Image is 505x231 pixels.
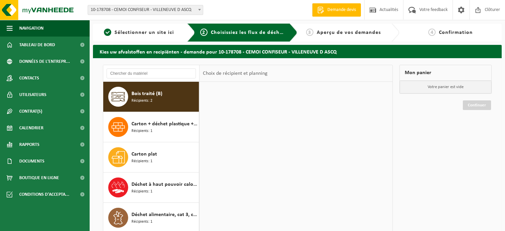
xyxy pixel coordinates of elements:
[131,180,197,188] span: Déchet à haut pouvoir calorifique
[200,65,271,82] div: Choix de récipient et planning
[88,5,203,15] span: 10-178708 - CEMOI CONFISEUR - VILLENEUVE D ASCQ
[400,81,491,93] p: Votre panier est vide
[103,82,199,112] button: Bois traité (B) Récipients: 2
[131,219,152,225] span: Récipients: 1
[104,29,111,36] span: 1
[131,150,157,158] span: Carton plat
[19,136,40,153] span: Rapports
[103,173,199,203] button: Déchet à haut pouvoir calorifique Récipients: 1
[463,100,491,110] a: Continuer
[317,30,381,35] span: Aperçu de vos demandes
[19,103,42,120] span: Contrat(s)
[115,30,174,35] span: Sélectionner un site ici
[200,29,208,36] span: 2
[131,211,197,219] span: Déchet alimentaire, cat 3, contenant des produits d'origine animale, emballage synthétique
[107,68,196,78] input: Chercher du matériel
[428,29,436,36] span: 4
[399,65,492,81] div: Mon panier
[131,120,197,128] span: Carton + déchet plastique + métaux + bois
[131,98,152,104] span: Récipients: 2
[306,29,313,36] span: 3
[131,158,152,165] span: Récipients: 1
[312,3,361,17] a: Demande devis
[131,188,152,195] span: Récipients: 1
[19,86,46,103] span: Utilisateurs
[19,70,39,86] span: Contacts
[326,7,358,13] span: Demande devis
[19,186,69,203] span: Conditions d'accepta...
[131,128,152,134] span: Récipients: 1
[103,112,199,142] button: Carton + déchet plastique + métaux + bois Récipients: 1
[19,120,43,136] span: Calendrier
[19,37,55,53] span: Tableau de bord
[19,170,59,186] span: Boutique en ligne
[103,142,199,173] button: Carton plat Récipients: 1
[211,30,321,35] span: Choisissiez les flux de déchets et récipients
[19,20,43,37] span: Navigation
[131,90,162,98] span: Bois traité (B)
[93,45,502,58] h2: Kies uw afvalstoffen en recipiënten - demande pour 10-178708 - CEMOI CONFISEUR - VILLENEUVE D ASCQ
[19,53,70,70] span: Données de l'entrepr...
[19,153,44,170] span: Documents
[96,29,182,37] a: 1Sélectionner un site ici
[439,30,473,35] span: Confirmation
